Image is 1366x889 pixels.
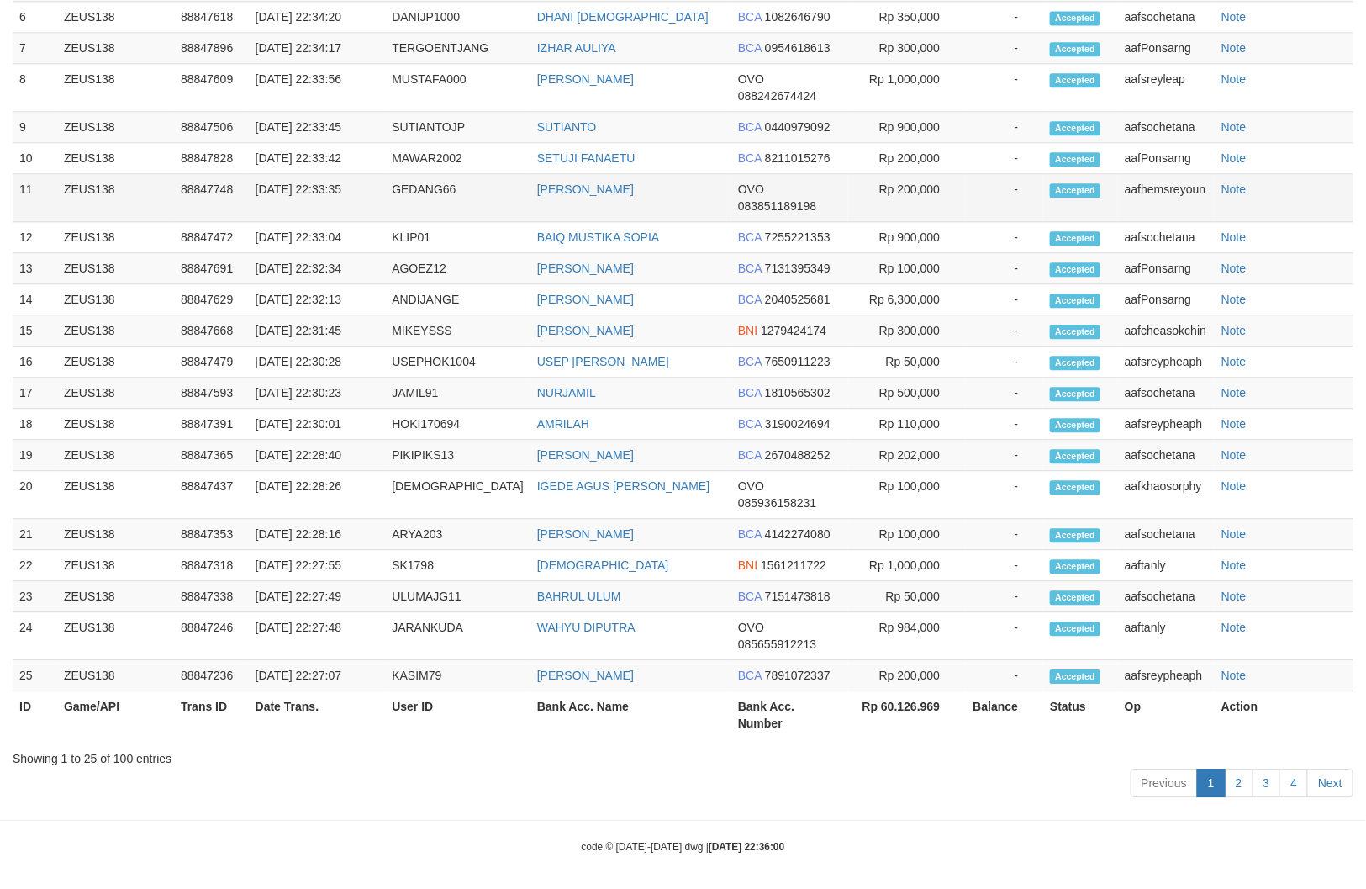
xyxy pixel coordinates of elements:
[1050,528,1100,542] span: Accepted
[537,355,669,368] a: USEP [PERSON_NAME]
[13,743,1353,767] div: Showing 1 to 25 of 100 entries
[385,440,530,471] td: PIKIPIKS13
[537,621,636,634] a: WAHYU DIPUTRA
[249,143,386,174] td: [DATE] 22:33:42
[848,660,965,691] td: Rp 200,000
[738,355,762,368] span: BCA
[848,347,965,378] td: Rp 50,000
[709,841,784,853] strong: [DATE] 22:36:00
[738,199,816,213] span: Copy 083851189198 to clipboard
[965,660,1043,691] td: -
[1050,590,1100,605] span: Accepted
[765,590,831,603] span: Copy 7151473818 to clipboard
[249,519,386,550] td: [DATE] 22:28:16
[1197,769,1226,797] a: 1
[1050,152,1100,167] span: Accepted
[765,355,831,368] span: Copy 7650911223 to clipboard
[249,253,386,284] td: [DATE] 22:32:34
[1221,590,1247,603] a: Note
[1221,230,1247,244] a: Note
[385,64,530,112] td: MUSTAFA000
[249,471,386,519] td: [DATE] 22:28:26
[738,638,816,651] span: Copy 085655912213 to clipboard
[1307,769,1353,797] a: Next
[1118,550,1215,581] td: aaftanly
[848,143,965,174] td: Rp 200,000
[249,612,386,660] td: [DATE] 22:27:48
[738,41,762,55] span: BCA
[249,581,386,612] td: [DATE] 22:27:49
[965,33,1043,64] td: -
[761,324,826,337] span: Copy 1279424174 to clipboard
[738,479,764,493] span: OVO
[13,440,57,471] td: 19
[738,448,762,462] span: BCA
[848,581,965,612] td: Rp 50,000
[965,143,1043,174] td: -
[1221,355,1247,368] a: Note
[537,417,589,431] a: AMRILAH
[848,112,965,143] td: Rp 900,000
[848,33,965,64] td: Rp 300,000
[13,471,57,519] td: 20
[1118,284,1215,315] td: aafPonsarng
[174,550,249,581] td: 88847318
[537,262,634,275] a: [PERSON_NAME]
[174,315,249,347] td: 88847668
[385,2,530,33] td: DANIJP1000
[738,72,764,86] span: OVO
[57,222,174,253] td: ZEUS138
[848,315,965,347] td: Rp 300,000
[249,378,386,409] td: [DATE] 22:30:23
[1221,10,1247,24] a: Note
[174,253,249,284] td: 88847691
[848,440,965,471] td: Rp 202,000
[174,284,249,315] td: 88847629
[13,581,57,612] td: 23
[1118,409,1215,440] td: aafsreypheaph
[1050,669,1100,684] span: Accepted
[1118,2,1215,33] td: aafsochetana
[1221,527,1247,541] a: Note
[13,691,57,739] th: ID
[174,347,249,378] td: 88847479
[848,253,965,284] td: Rp 100,000
[174,112,249,143] td: 88847506
[13,660,57,691] td: 25
[1279,769,1308,797] a: 4
[57,581,174,612] td: ZEUS138
[13,409,57,440] td: 18
[385,174,530,222] td: GEDANG66
[1221,183,1247,196] a: Note
[848,222,965,253] td: Rp 900,000
[1253,769,1281,797] a: 3
[1221,120,1247,134] a: Note
[57,660,174,691] td: ZEUS138
[57,143,174,174] td: ZEUS138
[965,2,1043,33] td: -
[761,558,826,572] span: Copy 1561211722 to clipboard
[965,440,1043,471] td: -
[249,347,386,378] td: [DATE] 22:30:28
[1221,72,1247,86] a: Note
[174,519,249,550] td: 88847353
[965,691,1043,739] th: Balance
[174,660,249,691] td: 88847236
[537,590,621,603] a: BAHRUL ULUM
[13,612,57,660] td: 24
[1050,183,1100,198] span: Accepted
[965,347,1043,378] td: -
[738,89,816,103] span: Copy 088242674424 to clipboard
[1221,262,1247,275] a: Note
[848,691,965,739] th: Rp 60.126.969
[57,440,174,471] td: ZEUS138
[13,315,57,347] td: 15
[765,293,831,306] span: Copy 2040525681 to clipboard
[965,284,1043,315] td: -
[537,183,634,196] a: [PERSON_NAME]
[249,660,386,691] td: [DATE] 22:27:07
[537,479,709,493] a: IGEDE AGUS [PERSON_NAME]
[1050,294,1100,308] span: Accepted
[1118,519,1215,550] td: aafsochetana
[537,10,709,24] a: DHANI [DEMOGRAPHIC_DATA]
